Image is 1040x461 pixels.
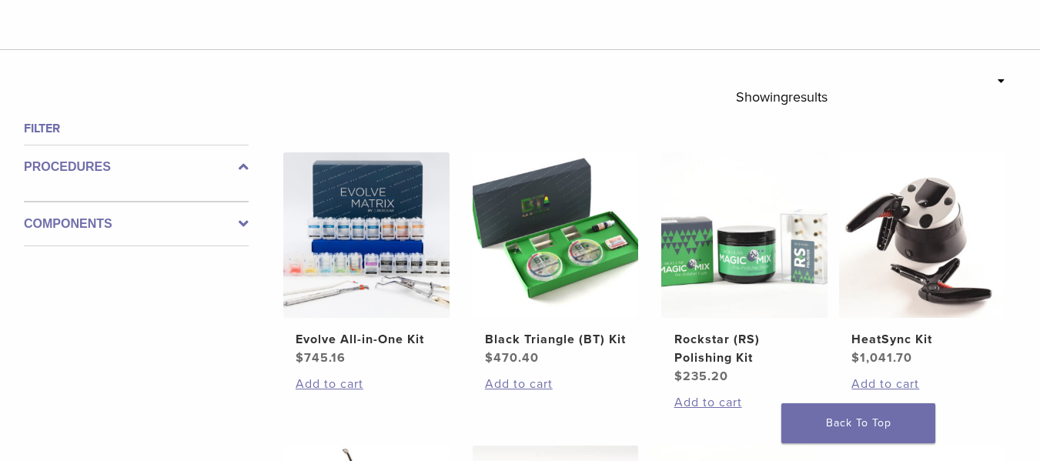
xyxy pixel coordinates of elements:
a: Add to cart: “Rockstar (RS) Polishing Kit” [674,393,815,412]
a: Add to cart: “HeatSync Kit” [851,375,992,393]
bdi: 1,041.70 [851,350,912,366]
img: Black Triangle (BT) Kit [473,152,639,319]
a: Black Triangle (BT) KitBlack Triangle (BT) Kit $470.40 [473,152,639,368]
a: Rockstar (RS) Polishing KitRockstar (RS) Polishing Kit $235.20 [661,152,828,386]
h2: HeatSync Kit [851,330,992,349]
span: $ [296,350,304,366]
span: $ [485,350,493,366]
h4: Filter [24,119,249,138]
bdi: 235.20 [674,369,728,384]
a: Add to cart: “Black Triangle (BT) Kit” [485,375,626,393]
span: $ [674,369,683,384]
h2: Evolve All-in-One Kit [296,330,436,349]
label: Procedures [24,158,249,176]
a: HeatSync KitHeatSync Kit $1,041.70 [839,152,1005,368]
h2: Black Triangle (BT) Kit [485,330,626,349]
label: Components [24,215,249,233]
img: Rockstar (RS) Polishing Kit [661,152,828,319]
img: Evolve All-in-One Kit [283,152,450,319]
p: Showing results [736,81,828,113]
a: Evolve All-in-One KitEvolve All-in-One Kit $745.16 [283,152,450,368]
a: Back To Top [781,403,935,443]
bdi: 745.16 [296,350,346,366]
h2: Rockstar (RS) Polishing Kit [674,330,815,367]
img: HeatSync Kit [839,152,1005,319]
a: Add to cart: “Evolve All-in-One Kit” [296,375,436,393]
bdi: 470.40 [485,350,539,366]
span: $ [851,350,860,366]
